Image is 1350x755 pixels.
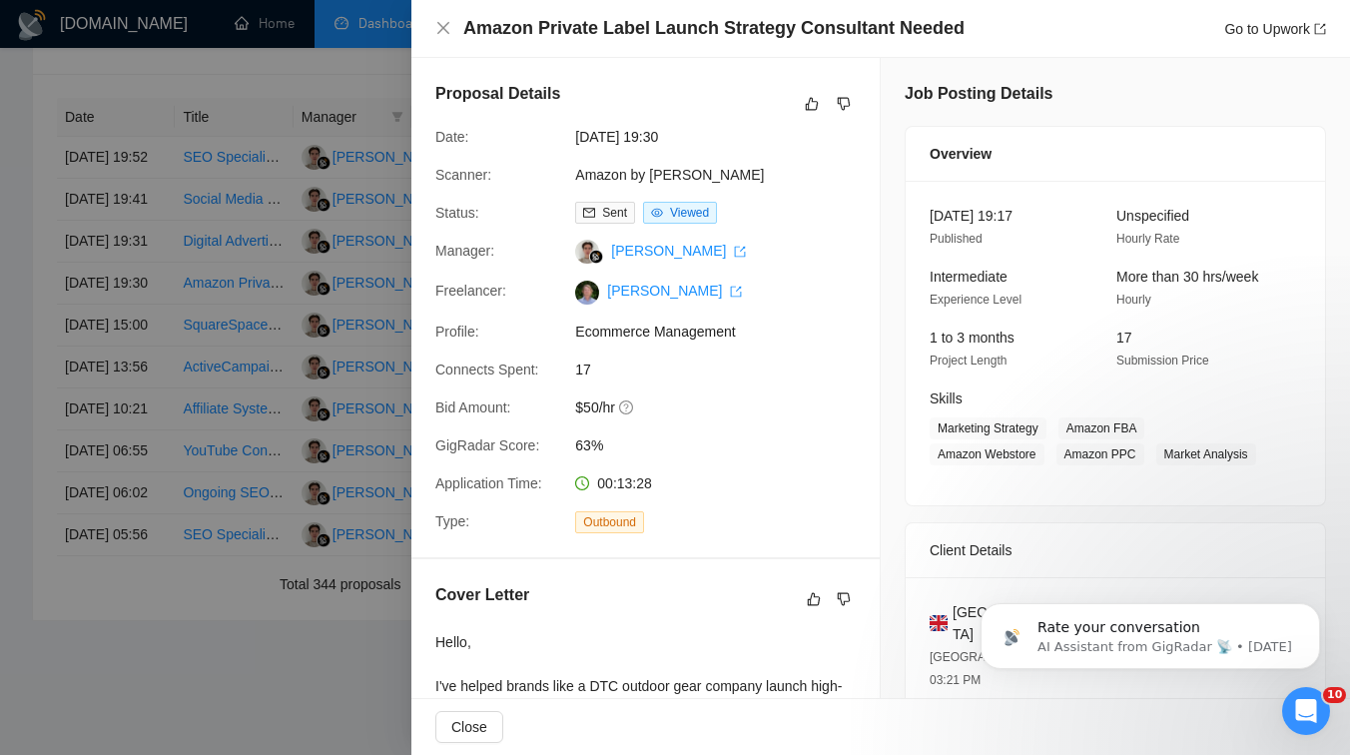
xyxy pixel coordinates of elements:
span: close [435,20,451,36]
span: Freelancer: [435,283,506,299]
span: question-circle [619,399,635,415]
span: Date: [435,129,468,145]
span: Intermediate [930,269,1008,285]
span: dislike [837,591,851,607]
span: Submission Price [1116,354,1209,368]
button: Close [435,20,451,37]
span: Bid Amount: [435,399,511,415]
span: export [730,286,742,298]
h5: Job Posting Details [905,82,1052,106]
span: export [734,246,746,258]
a: [PERSON_NAME] export [611,243,746,259]
button: like [802,587,826,611]
span: GigRadar Score: [435,437,539,453]
a: Amazon by [PERSON_NAME] [575,167,764,183]
span: Status: [435,205,479,221]
span: Connects Spent: [435,362,539,377]
span: 00:13:28 [597,475,652,491]
span: export [1314,23,1326,35]
span: Amazon Webstore [930,443,1044,465]
img: gigradar-bm.png [589,250,603,264]
span: 10 [1323,687,1346,703]
span: Marketing Strategy [930,417,1046,439]
span: Experience Level [930,293,1021,307]
span: Hourly [1116,293,1151,307]
span: $50/hr [575,396,875,418]
a: [PERSON_NAME] export [607,283,742,299]
span: Application Time: [435,475,542,491]
span: 17 [575,359,875,380]
img: c14TmU57zyDH6TkW9TRJ35VrM4ehjV6iI_67cVwUV1fhOyjTsfHlN8SejiYQKqJa_Q [575,281,599,305]
h5: Cover Letter [435,583,529,607]
button: dislike [832,92,856,116]
span: 63% [575,434,875,456]
iframe: Intercom notifications message [951,561,1350,701]
span: Scanner: [435,167,491,183]
span: Viewed [670,206,709,220]
span: Market Analysis [1156,443,1256,465]
h5: Proposal Details [435,82,560,106]
a: Go to Upworkexport [1224,21,1326,37]
span: [DATE] 19:30 [575,126,875,148]
span: More than 30 hrs/week [1116,269,1258,285]
span: like [805,96,819,112]
button: dislike [832,587,856,611]
span: dislike [837,96,851,112]
span: like [807,591,821,607]
span: clock-circle [575,476,589,490]
span: eye [651,207,663,219]
span: mail [583,207,595,219]
span: Amazon FBA [1058,417,1145,439]
span: Sent [602,206,627,220]
button: Close [435,711,503,743]
iframe: Intercom live chat [1282,687,1330,735]
span: Type: [435,513,469,529]
span: Amazon PPC [1056,443,1144,465]
h4: Amazon Private Label Launch Strategy Consultant Needed [463,16,965,41]
span: Skills [930,390,963,406]
span: Hourly Rate [1116,232,1179,246]
span: [DATE] 19:17 [930,208,1012,224]
img: 🇬🇧 [930,612,948,634]
button: like [800,92,824,116]
span: Ecommerce Management [575,321,875,343]
span: Profile: [435,324,479,340]
span: Project Length [930,354,1007,368]
span: [GEOGRAPHIC_DATA] 03:21 PM [930,650,1054,687]
span: 1 to 3 months [930,330,1014,346]
span: Unspecified [1116,208,1189,224]
span: Close [451,716,487,738]
span: 17 [1116,330,1132,346]
span: Outbound [575,511,644,533]
span: Published [930,232,983,246]
span: Overview [930,143,992,165]
div: Client Details [930,523,1301,577]
span: Manager: [435,243,494,259]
